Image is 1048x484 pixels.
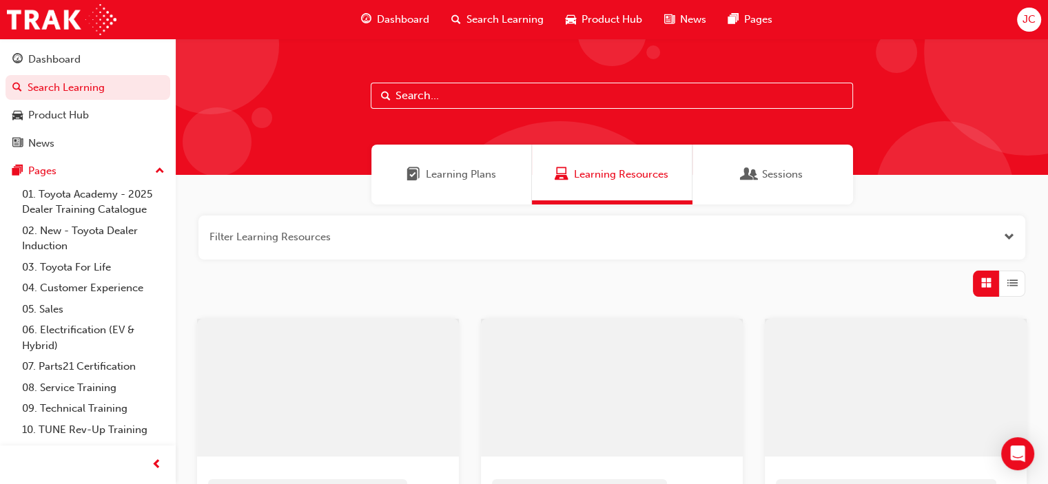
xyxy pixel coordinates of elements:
a: News [6,131,170,156]
a: 07. Parts21 Certification [17,356,170,377]
button: Open the filter [1004,229,1014,245]
a: Learning PlansLearning Plans [371,145,532,204]
div: Pages [28,163,56,179]
span: prev-icon [152,456,162,474]
a: 04. Customer Experience [17,277,170,299]
span: Product Hub [582,12,642,28]
span: Learning Plans [407,167,420,182]
button: Pages [6,158,170,184]
a: 03. Toyota For Life [17,257,170,278]
a: 09. Technical Training [17,398,170,419]
span: Learning Resources [555,167,568,182]
span: Sessions [762,167,803,182]
span: pages-icon [12,165,23,178]
a: Product Hub [6,103,170,128]
span: Search [381,88,391,104]
a: 08. Service Training [17,377,170,399]
a: 01. Toyota Academy - 2025 Dealer Training Catalogue [17,184,170,220]
span: Learning Resources [574,167,668,182]
span: News [680,12,706,28]
div: News [28,136,54,151]
button: DashboardSearch LearningProduct HubNews [6,44,170,158]
span: pages-icon [728,11,739,28]
img: Trak [7,4,116,35]
div: Dashboard [28,52,81,67]
span: Learning Plans [426,167,496,182]
div: Product Hub [28,107,89,123]
span: List [1007,275,1018,291]
a: search-iconSearch Learning [440,6,555,34]
span: Dashboard [377,12,429,28]
a: pages-iconPages [717,6,783,34]
button: JC [1017,8,1041,32]
a: guage-iconDashboard [350,6,440,34]
a: 06. Electrification (EV & Hybrid) [17,319,170,356]
span: guage-icon [12,54,23,66]
a: All Pages [17,440,170,461]
input: Search... [371,83,853,109]
span: guage-icon [361,11,371,28]
a: 02. New - Toyota Dealer Induction [17,220,170,257]
a: 10. TUNE Rev-Up Training [17,419,170,441]
a: news-iconNews [653,6,717,34]
span: Grid [981,275,992,291]
span: search-icon [451,11,461,28]
span: up-icon [155,162,165,180]
span: Pages [744,12,772,28]
a: car-iconProduct Hub [555,6,653,34]
span: car-icon [566,11,576,28]
a: SessionsSessions [692,145,853,204]
span: news-icon [12,138,23,150]
a: Learning ResourcesLearning Resources [532,145,692,204]
span: Sessions [743,167,757,182]
span: news-icon [664,11,675,28]
a: 05. Sales [17,299,170,320]
div: Open Intercom Messenger [1001,437,1034,470]
span: Search Learning [466,12,544,28]
span: search-icon [12,82,22,94]
span: JC [1023,12,1036,28]
a: Search Learning [6,75,170,101]
span: car-icon [12,109,23,122]
a: Dashboard [6,47,170,72]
